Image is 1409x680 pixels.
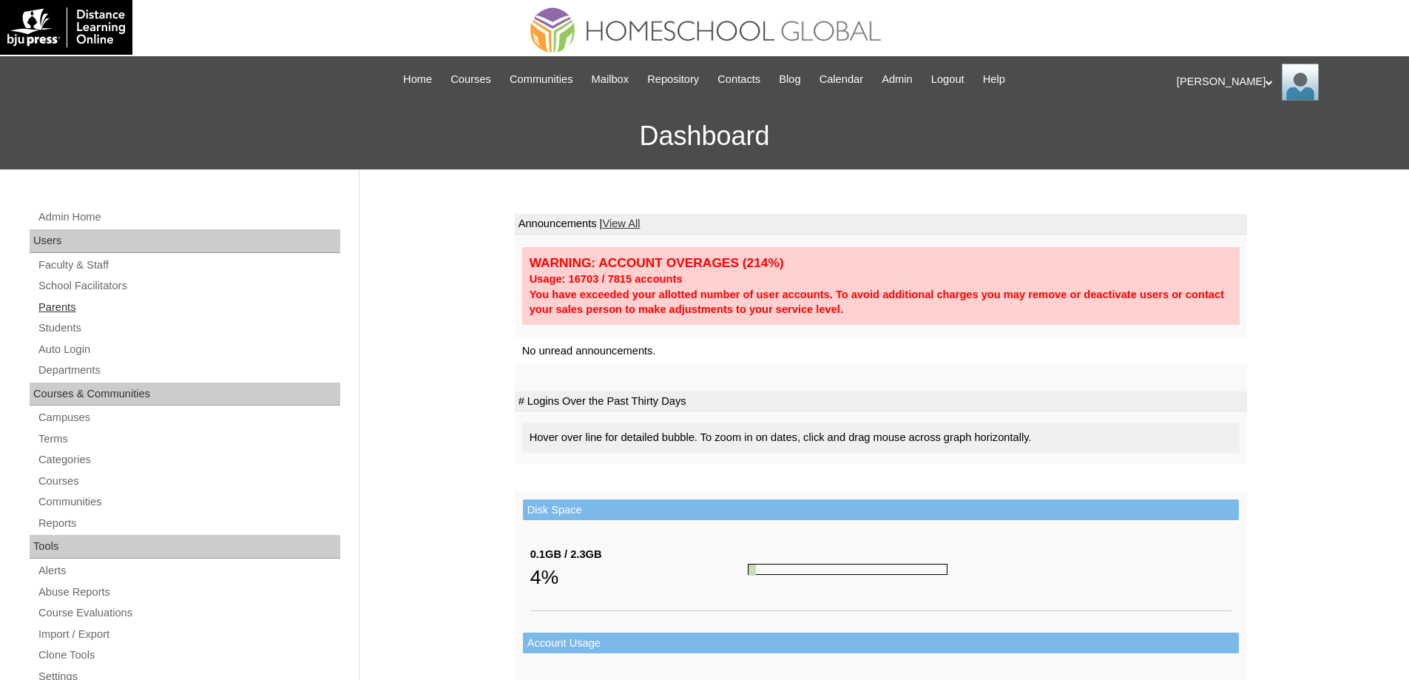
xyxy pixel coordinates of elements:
[924,71,972,88] a: Logout
[530,547,748,562] div: 0.1GB / 2.3GB
[37,583,340,602] a: Abuse Reports
[530,255,1232,272] div: WARNING: ACCOUNT OVERAGES (214%)
[7,7,125,47] img: logo-white.png
[37,319,340,337] a: Students
[779,71,800,88] span: Blog
[403,71,432,88] span: Home
[983,71,1005,88] span: Help
[931,71,964,88] span: Logout
[530,287,1232,317] div: You have exceeded your allotted number of user accounts. To avoid additional charges you may remo...
[30,535,340,559] div: Tools
[640,71,706,88] a: Repository
[515,391,1247,412] td: # Logins Over the Past Thirty Days
[37,514,340,533] a: Reports
[523,499,1239,521] td: Disk Space
[37,625,340,644] a: Import / Export
[396,71,439,88] a: Home
[771,71,808,88] a: Blog
[602,218,640,229] a: View All
[37,493,340,511] a: Communities
[647,71,699,88] span: Repository
[530,273,683,285] strong: Usage: 16703 / 7815 accounts
[710,71,768,88] a: Contacts
[7,103,1402,169] h3: Dashboard
[522,423,1240,453] div: Hover over line for detailed bubble. To zoom in on dates, click and drag mouse across graph horiz...
[510,71,573,88] span: Communities
[30,229,340,253] div: Users
[37,256,340,275] a: Faculty & Staff
[882,71,913,88] span: Admin
[515,214,1247,235] td: Announcements |
[37,451,340,469] a: Categories
[1177,64,1394,101] div: [PERSON_NAME]
[37,208,340,226] a: Admin Home
[523,633,1239,654] td: Account Usage
[502,71,581,88] a: Communities
[1282,64,1319,101] img: Ariane Ebuen
[717,71,760,88] span: Contacts
[37,408,340,427] a: Campuses
[37,340,340,359] a: Auto Login
[874,71,920,88] a: Admin
[37,277,340,295] a: School Facilitators
[592,71,629,88] span: Mailbox
[530,562,748,592] div: 4%
[37,430,340,448] a: Terms
[820,71,863,88] span: Calendar
[37,361,340,380] a: Departments
[30,383,340,406] div: Courses & Communities
[450,71,491,88] span: Courses
[37,604,340,622] a: Course Evaluations
[515,337,1247,365] td: No unread announcements.
[37,298,340,317] a: Parents
[37,646,340,664] a: Clone Tools
[976,71,1013,88] a: Help
[812,71,871,88] a: Calendar
[584,71,637,88] a: Mailbox
[37,562,340,580] a: Alerts
[443,71,499,88] a: Courses
[37,472,340,491] a: Courses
